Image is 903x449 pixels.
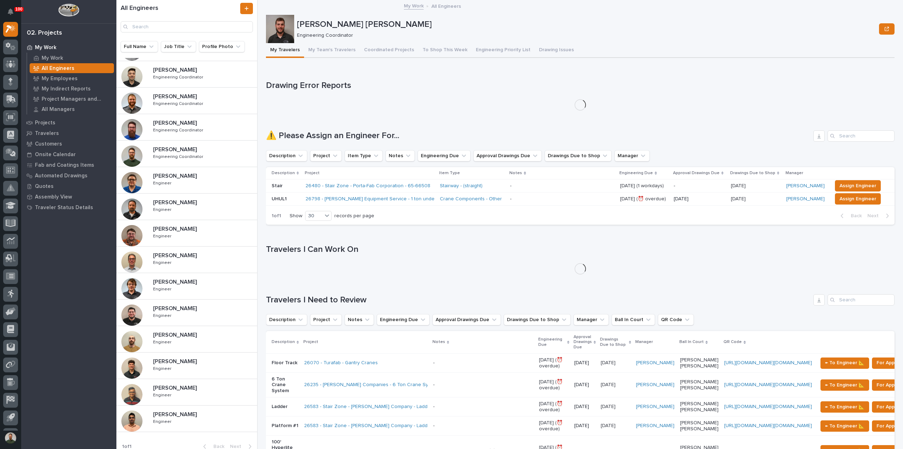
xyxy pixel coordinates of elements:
[153,304,198,312] p: [PERSON_NAME]
[825,381,865,389] span: ← To Engineer 📐
[825,359,865,367] span: ← To Engineer 📐
[35,173,87,179] p: Automated Drawings
[304,360,378,366] a: 26070 - Turafab - Gantry Cranes
[272,404,298,410] p: Ladder
[433,360,435,366] div: -
[786,183,825,189] a: [PERSON_NAME]
[27,94,116,104] a: Project Managers and Engineers
[440,183,483,189] a: Stairway - (straight)
[272,169,295,177] p: Description
[680,420,719,432] p: [PERSON_NAME] [PERSON_NAME]
[266,192,895,205] tr: UHUL126798 - [PERSON_NAME] Equipment Service - 1 ton underhung crane system Crane Components - Ot...
[153,285,173,292] p: Engineer
[538,336,565,349] p: Engineering Due
[116,247,257,273] a: [PERSON_NAME][PERSON_NAME] EngineerEngineer
[304,382,439,388] a: 26235 - [PERSON_NAME] Companies - 6 Ton Crane System
[116,220,257,247] a: [PERSON_NAME][PERSON_NAME] EngineerEngineer
[21,42,116,53] a: My Work
[504,314,571,325] button: Drawings Due to Shop
[42,76,78,82] p: My Employees
[290,213,302,219] p: Show
[266,207,287,225] p: 1 of 1
[3,4,18,19] button: Notifications
[636,360,674,366] a: [PERSON_NAME]
[673,169,720,177] p: Approval Drawings Due
[27,53,116,63] a: My Work
[825,403,865,411] span: ← To Engineer 📐
[116,353,257,379] a: [PERSON_NAME][PERSON_NAME] EngineerEngineer
[418,150,471,161] button: Engineering Due
[21,191,116,202] a: Assembly View
[545,150,612,161] button: Drawings Due to Shop
[266,131,811,141] h1: ⚠️ Please Assign an Engineer For...
[153,145,198,153] p: [PERSON_NAME]
[153,277,198,285] p: [PERSON_NAME]
[121,21,253,33] input: Search
[35,194,72,200] p: Assembly View
[116,61,257,88] a: [PERSON_NAME][PERSON_NAME] Engineering CoordinatorEngineering Coordinator
[116,141,257,167] a: [PERSON_NAME][PERSON_NAME] Engineering CoordinatorEngineering Coordinator
[272,360,298,366] p: Floor Track
[266,43,304,58] button: My Travelers
[574,314,609,325] button: Manager
[404,1,424,10] a: My Work
[272,338,295,346] p: Description
[473,150,542,161] button: Approval Drawings Due
[865,213,895,219] button: Next
[21,138,116,149] a: Customers
[153,198,198,206] p: [PERSON_NAME]
[825,422,865,430] span: ← To Engineer 📐
[153,312,173,318] p: Engineer
[724,360,812,365] a: [URL][DOMAIN_NAME][DOMAIN_NAME]
[153,418,173,424] p: Engineer
[153,391,173,398] p: Engineer
[786,169,803,177] p: Manager
[847,213,862,219] span: Back
[116,88,257,114] a: [PERSON_NAME][PERSON_NAME] Engineering CoordinatorEngineering Coordinator
[153,251,198,259] p: [PERSON_NAME]
[433,404,435,410] div: -
[153,232,173,239] p: Engineer
[835,213,865,219] button: Back
[867,213,883,219] span: Next
[724,423,812,428] a: [URL][DOMAIN_NAME][DOMAIN_NAME]
[601,421,617,429] p: [DATE]
[35,120,55,126] p: Projects
[27,73,116,83] a: My Employees
[535,43,578,58] button: Drawing Issues
[835,180,881,191] button: Assign Engineer
[345,150,383,161] button: Item Type
[539,401,569,413] p: [DATE] (⏰ overdue)
[828,294,895,306] div: Search
[153,259,173,265] p: Engineer
[612,314,655,325] button: Ball In Court
[266,244,895,255] h1: Travelers I Can Work On
[723,338,742,346] p: QR Code
[433,423,435,429] div: -
[820,379,869,391] button: ← To Engineer 📐
[266,179,895,192] tr: Stair26480 - Stair Zone - Porta-Fab Corporation - 65-66508 Stairway - (straight) - [DATE] (1 work...
[27,29,62,37] div: 02. Projects
[272,423,298,429] p: Platform #1
[539,357,569,369] p: [DATE] (⏰ overdue)
[272,376,298,394] p: 6 Ton Crane System
[35,45,56,51] p: My Work
[828,130,895,142] div: Search
[432,314,501,325] button: Approval Drawings Due
[304,43,360,58] button: My Team's Travelers
[840,182,876,190] span: Assign Engineer
[116,326,257,353] a: [PERSON_NAME][PERSON_NAME] EngineerEngineer
[731,182,747,189] p: [DATE]
[620,183,668,189] p: [DATE] (1 workdays)
[153,357,198,365] p: [PERSON_NAME]
[116,273,257,300] a: [PERSON_NAME][PERSON_NAME] EngineerEngineer
[21,149,116,160] a: Onsite Calendar
[724,404,812,409] a: [URL][DOMAIN_NAME][DOMAIN_NAME]
[161,41,196,52] button: Job Title
[116,194,257,220] a: [PERSON_NAME][PERSON_NAME] EngineerEngineer
[42,96,111,102] p: Project Managers and Engineers
[35,130,59,137] p: Travelers
[614,150,650,161] button: Manager
[42,65,74,72] p: All Engineers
